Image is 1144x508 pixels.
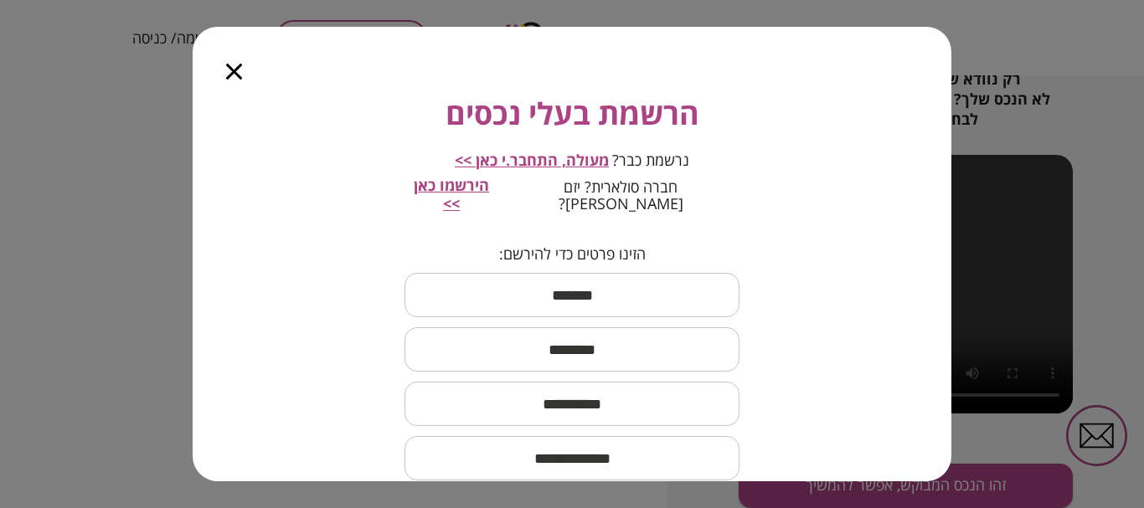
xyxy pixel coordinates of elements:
button: מעולה, התחבר.י כאן >> [455,151,609,170]
span: הירשמו כאן >> [414,175,489,213]
button: הירשמו כאן >> [405,177,498,213]
span: הרשמת בעלי נכסים [446,91,699,136]
span: הזינו פרטים כדי להירשם: [499,245,646,264]
span: מעולה, התחבר.י כאן >> [455,150,609,170]
span: חברה סולארית? יזם [PERSON_NAME]? [502,178,739,212]
span: נרשמת כבר? [612,151,689,168]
